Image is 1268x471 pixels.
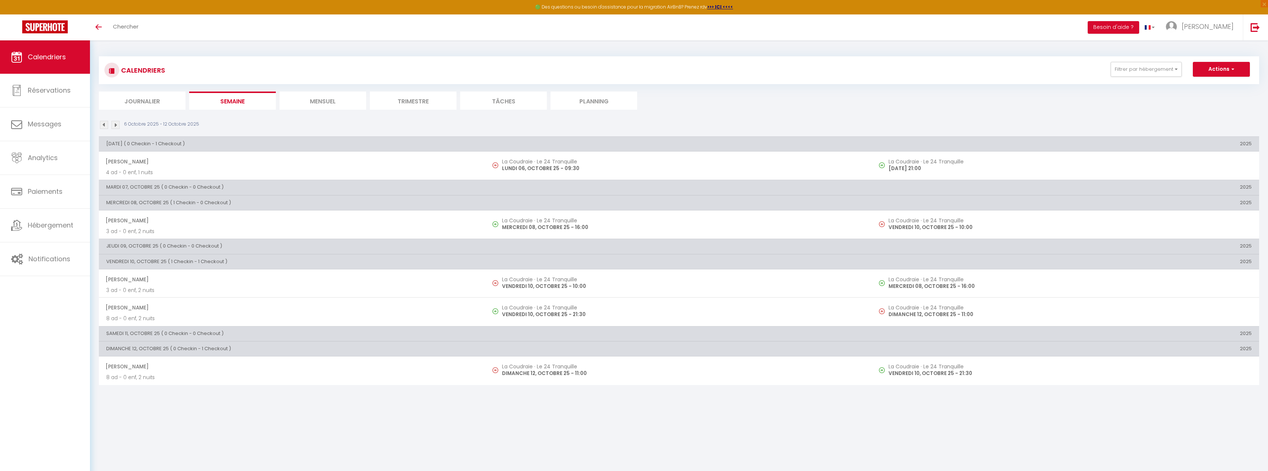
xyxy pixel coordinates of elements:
[872,195,1259,210] th: 2025
[879,162,885,168] img: NO IMAGE
[28,153,58,162] span: Analytics
[889,282,1252,290] p: MERCREDI 08, OCTOBRE 25 - 16:00
[189,92,276,110] li: Semaine
[1182,22,1234,31] span: [PERSON_NAME]
[502,311,865,318] p: VENDREDI 10, OCTOBRE 25 - 21:30
[113,23,138,30] span: Chercher
[28,86,71,95] span: Réservations
[99,342,872,356] th: DIMANCHE 12, OCTOBRE 25 ( 0 Checkin - 1 Checkout )
[502,218,865,223] h5: La Coudraie · Le 24 Tranquille
[872,254,1259,269] th: 2025
[492,367,498,373] img: NO IMAGE
[879,280,885,286] img: NO IMAGE
[502,305,865,311] h5: La Coudraie · Le 24 Tranquille
[119,62,165,79] h3: CALENDRIERS
[124,121,199,128] p: 6 Octobre 2025 - 12 Octobre 2025
[99,254,872,269] th: VENDREDI 10, OCTOBRE 25 ( 1 Checkin - 1 Checkout )
[1193,62,1250,77] button: Actions
[106,169,478,176] p: 4 ad - 0 enf, 1 nuits
[28,187,63,196] span: Paiements
[502,159,865,165] h5: La Coudraie · Le 24 Tranquille
[879,308,885,314] img: NO IMAGE
[879,221,885,227] img: NO IMAGE
[106,228,478,235] p: 3 ad - 0 enf, 2 nuits
[502,282,865,290] p: VENDREDI 10, OCTOBRE 25 - 10:00
[460,92,547,110] li: Tâches
[1160,14,1243,40] a: ... [PERSON_NAME]
[99,136,872,151] th: [DATE] ( 0 Checkin - 1 Checkout )
[502,276,865,282] h5: La Coudraie · Le 24 Tranquille
[99,326,872,341] th: SAMEDI 11, OCTOBRE 25 ( 0 Checkin - 0 Checkout )
[889,364,1252,369] h5: La Coudraie · Le 24 Tranquille
[1251,23,1260,32] img: logout
[879,367,885,373] img: NO IMAGE
[502,369,865,377] p: DIMANCHE 12, OCTOBRE 25 - 11:00
[22,20,68,33] img: Super Booking
[370,92,456,110] li: Trimestre
[707,4,733,10] a: >>> ICI <<<<
[280,92,366,110] li: Mensuel
[1166,21,1177,32] img: ...
[107,14,144,40] a: Chercher
[872,326,1259,341] th: 2025
[106,374,478,381] p: 8 ad - 0 enf, 2 nuits
[99,92,185,110] li: Journalier
[889,218,1252,223] h5: La Coudraie · Le 24 Tranquille
[889,276,1252,282] h5: La Coudraie · Le 24 Tranquille
[28,119,61,129] span: Messages
[99,195,872,210] th: MERCREDI 08, OCTOBRE 25 ( 1 Checkin - 0 Checkout )
[889,223,1252,231] p: VENDREDI 10, OCTOBRE 25 - 10:00
[502,223,865,231] p: MERCREDI 08, OCTOBRE 25 - 16:00
[99,180,872,195] th: MARDI 07, OCTOBRE 25 ( 0 Checkin - 0 Checkout )
[106,155,478,169] span: [PERSON_NAME]
[502,165,865,172] p: LUNDI 06, OCTOBRE 25 - 09:30
[889,305,1252,311] h5: La Coudraie · Le 24 Tranquille
[551,92,637,110] li: Planning
[1088,21,1139,34] button: Besoin d'aide ?
[889,165,1252,172] p: [DATE] 21:00
[106,301,478,315] span: [PERSON_NAME]
[29,254,70,263] span: Notifications
[872,136,1259,151] th: 2025
[1111,62,1182,77] button: Filtrer par hébergement
[872,239,1259,254] th: 2025
[28,220,73,230] span: Hébergement
[872,180,1259,195] th: 2025
[99,239,872,254] th: JEUDI 09, OCTOBRE 25 ( 0 Checkin - 0 Checkout )
[28,52,66,62] span: Calendriers
[106,272,478,286] span: [PERSON_NAME]
[889,369,1252,377] p: VENDREDI 10, OCTOBRE 25 - 21:30
[106,286,478,294] p: 3 ad - 0 enf, 2 nuits
[106,213,478,228] span: [PERSON_NAME]
[106,315,478,322] p: 8 ad - 0 enf, 2 nuits
[502,364,865,369] h5: La Coudraie · Le 24 Tranquille
[889,311,1252,318] p: DIMANCHE 12, OCTOBRE 25 - 11:00
[106,359,478,374] span: [PERSON_NAME]
[492,162,498,168] img: NO IMAGE
[492,280,498,286] img: NO IMAGE
[889,159,1252,165] h5: La Coudraie · Le 24 Tranquille
[872,342,1259,356] th: 2025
